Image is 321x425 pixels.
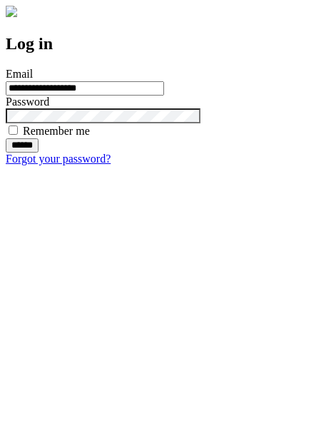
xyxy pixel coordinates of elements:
img: logo-4e3dc11c47720685a147b03b5a06dd966a58ff35d612b21f08c02c0306f2b779.png [6,6,17,17]
h2: Log in [6,34,315,53]
a: Forgot your password? [6,153,111,165]
label: Remember me [23,125,90,137]
label: Password [6,96,49,108]
label: Email [6,68,33,80]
